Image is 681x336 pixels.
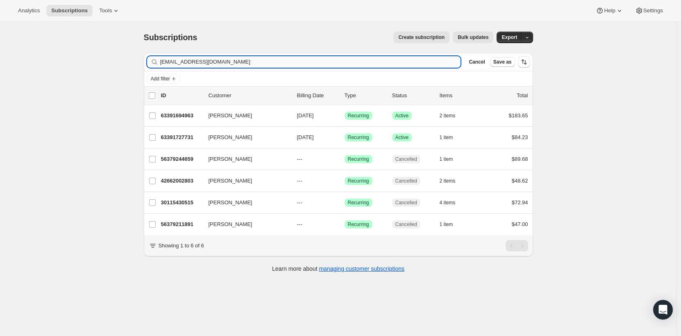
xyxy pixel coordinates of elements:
span: Cancel [469,59,485,65]
div: 63391694963[PERSON_NAME][DATE]SuccessRecurringSuccessActive2 items$183.65 [161,110,528,121]
span: 4 items [440,199,456,206]
button: 1 item [440,219,462,230]
p: 30115430515 [161,199,202,207]
span: $89.68 [512,156,528,162]
div: 30115430515[PERSON_NAME]---SuccessRecurringCancelled4 items$72.94 [161,197,528,208]
button: Subscriptions [46,5,93,16]
span: [PERSON_NAME] [209,133,252,142]
span: [PERSON_NAME] [209,155,252,163]
p: 42662002803 [161,177,202,185]
div: 56379211891[PERSON_NAME]---SuccessRecurringCancelled1 item$47.00 [161,219,528,230]
button: Save as [490,57,515,67]
span: [PERSON_NAME] [209,199,252,207]
span: Cancelled [395,221,417,228]
button: Create subscription [393,32,449,43]
button: Export [497,32,522,43]
input: Filter subscribers [160,56,461,68]
span: Cancelled [395,156,417,162]
div: Open Intercom Messenger [653,300,673,320]
span: --- [297,199,302,206]
p: ID [161,91,202,100]
button: Add filter [147,74,180,84]
span: $48.62 [512,178,528,184]
span: [PERSON_NAME] [209,112,252,120]
span: Active [395,134,409,141]
span: Recurring [348,221,369,228]
span: --- [297,221,302,227]
span: Recurring [348,134,369,141]
span: Export [502,34,517,41]
span: Add filter [151,75,170,82]
span: Recurring [348,178,369,184]
button: Sort the results [518,56,530,68]
button: 1 item [440,153,462,165]
p: Status [392,91,433,100]
span: 1 item [440,134,453,141]
span: $47.00 [512,221,528,227]
div: 56379244659[PERSON_NAME]---SuccessRecurringCancelled1 item$89.68 [161,153,528,165]
span: Active [395,112,409,119]
button: 1 item [440,132,462,143]
span: Subscriptions [51,7,88,14]
p: Billing Date [297,91,338,100]
span: Recurring [348,156,369,162]
span: Cancelled [395,199,417,206]
button: [PERSON_NAME] [204,153,286,166]
span: --- [297,156,302,162]
span: --- [297,178,302,184]
span: [DATE] [297,134,314,140]
span: Save as [493,59,512,65]
button: [PERSON_NAME] [204,196,286,209]
p: Showing 1 to 6 of 6 [159,242,204,250]
p: 63391694963 [161,112,202,120]
div: IDCustomerBilling DateTypeStatusItemsTotal [161,91,528,100]
span: Bulk updates [458,34,488,41]
div: Type [345,91,386,100]
p: 63391727731 [161,133,202,142]
span: [PERSON_NAME] [209,220,252,229]
span: [PERSON_NAME] [209,177,252,185]
span: 2 items [440,112,456,119]
p: 56379211891 [161,220,202,229]
span: Create subscription [398,34,445,41]
button: Settings [630,5,668,16]
div: 42662002803[PERSON_NAME]---SuccessRecurringCancelled2 items$48.62 [161,175,528,187]
button: Cancel [465,57,488,67]
p: Customer [209,91,291,100]
span: [DATE] [297,112,314,119]
button: [PERSON_NAME] [204,131,286,144]
button: Tools [94,5,125,16]
span: Tools [99,7,112,14]
span: 2 items [440,178,456,184]
button: [PERSON_NAME] [204,109,286,122]
div: 63391727731[PERSON_NAME][DATE]SuccessRecurringSuccessActive1 item$84.23 [161,132,528,143]
span: Settings [643,7,663,14]
span: $72.94 [512,199,528,206]
p: Learn more about [272,265,404,273]
button: Analytics [13,5,45,16]
span: $183.65 [509,112,528,119]
span: Cancelled [395,178,417,184]
span: Analytics [18,7,40,14]
span: 1 item [440,221,453,228]
button: 2 items [440,175,465,187]
span: Recurring [348,199,369,206]
span: Subscriptions [144,33,197,42]
span: 1 item [440,156,453,162]
p: 56379244659 [161,155,202,163]
button: [PERSON_NAME] [204,218,286,231]
button: 2 items [440,110,465,121]
span: Help [604,7,615,14]
button: Help [591,5,628,16]
nav: Pagination [506,240,528,251]
button: [PERSON_NAME] [204,174,286,187]
button: Bulk updates [453,32,493,43]
a: managing customer subscriptions [319,265,404,272]
span: Recurring [348,112,369,119]
button: 4 items [440,197,465,208]
p: Total [517,91,528,100]
div: Items [440,91,481,100]
span: $84.23 [512,134,528,140]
